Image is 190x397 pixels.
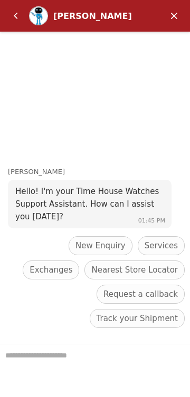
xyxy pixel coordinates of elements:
[69,236,132,255] div: New Enquiry
[91,264,178,276] span: Nearest Store Locator
[15,187,159,221] span: Hello! I'm your Time House Watches Support Assistant. How can I assist you [DATE]?
[23,260,79,279] div: Exchanges
[53,11,135,21] div: [PERSON_NAME]
[103,288,178,301] span: Request a callback
[30,7,47,25] img: Profile picture of Zoe
[138,236,185,255] div: Services
[5,5,26,26] em: Back
[138,217,165,224] span: 01:45 PM
[75,239,126,252] span: New Enquiry
[97,285,185,304] div: Request a callback
[164,5,185,26] em: Minimize
[97,312,178,325] span: Track your Shipment
[84,260,185,279] div: Nearest Store Locator
[145,239,178,252] span: Services
[90,309,185,328] div: Track your Shipment
[30,264,72,276] span: Exchanges
[8,167,190,178] div: [PERSON_NAME]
